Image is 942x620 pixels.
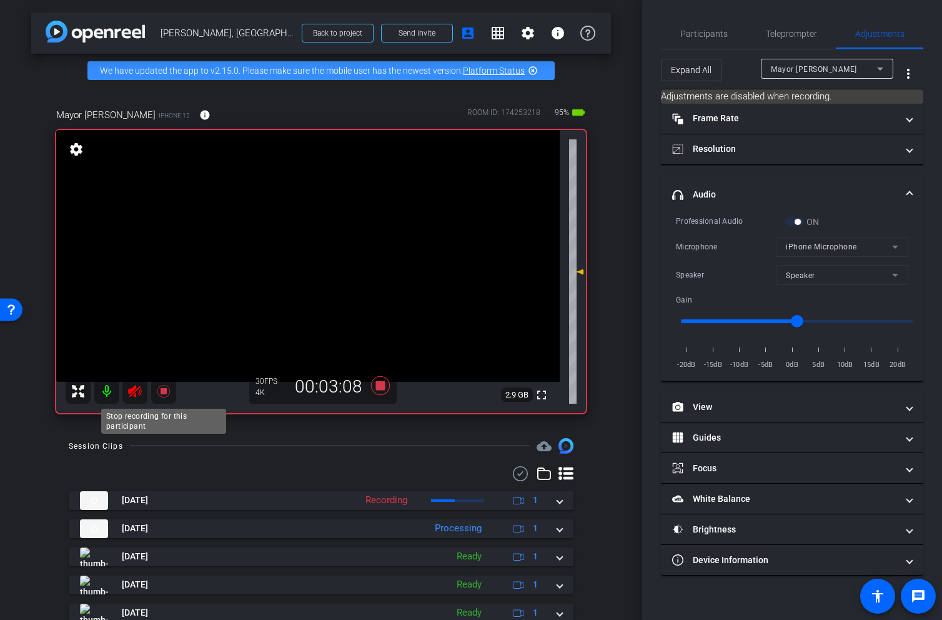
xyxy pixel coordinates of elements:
span: [DATE] [122,606,148,619]
span: -5dB [755,359,776,371]
span: [DATE] [122,578,148,591]
mat-panel-title: Resolution [672,142,897,156]
button: Send invite [381,24,453,42]
mat-expansion-panel-header: thumb-nail[DATE]Ready1 [69,576,573,594]
mat-expansion-panel-header: Brightness [661,514,923,544]
div: Audio [661,215,923,382]
span: Expand All [671,58,711,82]
span: iPhone 12 [159,111,190,120]
div: Stop recording for this participant [101,409,226,434]
div: 30 [255,376,287,386]
span: FPS [264,377,277,386]
mat-panel-title: Device Information [672,554,897,567]
span: 1 [533,494,538,507]
mat-panel-title: White Balance [672,492,897,506]
mat-icon: info [199,109,211,121]
span: Back to project [313,29,362,37]
a: Platform Status [463,66,525,76]
div: 4K [255,387,287,397]
div: Ready [450,577,488,592]
mat-icon: accessibility [870,589,885,604]
span: 2.9 GB [501,387,533,402]
button: More Options for Adjustments Panel [893,59,923,89]
div: Speaker [676,269,776,281]
span: 1 [533,606,538,619]
div: ROOM ID: 174253218 [467,107,540,125]
mat-icon: fullscreen [534,387,549,402]
span: [DATE] [122,522,148,535]
mat-icon: message [911,589,926,604]
span: 10dB [835,359,856,371]
mat-panel-title: Guides [672,431,897,444]
span: 0dB [781,359,803,371]
mat-expansion-panel-header: thumb-nail[DATE]Ready1 [69,547,573,566]
mat-panel-title: Frame Rate [672,112,897,125]
mat-expansion-panel-header: thumb-nail[DATE]Recording1 [69,491,573,510]
div: Professional Audio [676,215,785,227]
span: Adjustments [855,29,905,38]
mat-icon: highlight_off [528,66,538,76]
img: thumb-nail [80,576,108,594]
mat-panel-title: Audio [672,188,897,201]
span: -20dB [676,359,697,371]
img: app-logo [46,21,145,42]
mat-expansion-panel-header: Audio [661,175,923,215]
mat-expansion-panel-header: Frame Rate [661,104,923,134]
mat-icon: 0 dB [569,264,584,279]
span: Send invite [399,28,435,38]
mat-expansion-panel-header: Guides [661,422,923,452]
mat-icon: info [550,26,565,41]
div: 00:03:08 [287,376,370,397]
span: 15dB [861,359,882,371]
span: [DATE] [122,550,148,563]
div: Microphone [676,241,776,253]
div: We have updated the app to v2.15.0. Please make sure the mobile user has the newest version. [87,61,555,80]
mat-panel-title: Focus [672,462,897,475]
button: Expand All [661,59,721,81]
mat-expansion-panel-header: Focus [661,453,923,483]
span: Teleprompter [766,29,817,38]
div: Processing [429,521,488,536]
mat-icon: settings [520,26,535,41]
img: thumb-nail [80,491,108,510]
mat-icon: settings [67,142,85,157]
div: Session Clips [69,440,123,452]
span: Destinations for your clips [537,438,552,453]
mat-panel-title: View [672,401,897,414]
mat-icon: cloud_upload [537,439,552,454]
span: [DATE] [122,494,148,507]
mat-expansion-panel-header: View [661,392,923,422]
mat-card: Adjustments are disabled when recording. [661,89,923,104]
span: [PERSON_NAME], [GEOGRAPHIC_DATA] [161,21,294,46]
span: -15dB [702,359,723,371]
mat-icon: more_vert [901,66,916,81]
button: Back to project [302,24,374,42]
label: ON [804,216,820,228]
span: 1 [533,578,538,591]
span: 20dB [887,359,908,371]
div: Recording [359,493,414,507]
span: Mayor [PERSON_NAME] [771,65,857,74]
mat-expansion-panel-header: White Balance [661,484,923,514]
img: Session clips [558,438,573,453]
mat-icon: battery_std [571,105,586,120]
mat-expansion-panel-header: thumb-nail[DATE]Processing1 [69,519,573,538]
span: Mayor [PERSON_NAME] [56,108,156,122]
span: Participants [680,29,728,38]
img: thumb-nail [80,547,108,566]
mat-expansion-panel-header: Resolution [661,134,923,164]
img: thumb-nail [80,519,108,538]
span: 1 [533,522,538,535]
mat-icon: account_box [460,26,475,41]
div: Ready [450,549,488,564]
span: 5dB [808,359,829,371]
mat-expansion-panel-header: Device Information [661,545,923,575]
span: 95% [553,102,571,122]
div: Ready [450,606,488,620]
mat-icon: grid_on [490,26,505,41]
mat-panel-title: Brightness [672,523,897,536]
span: -10dB [729,359,750,371]
span: 1 [533,550,538,563]
div: Gain [676,294,785,306]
